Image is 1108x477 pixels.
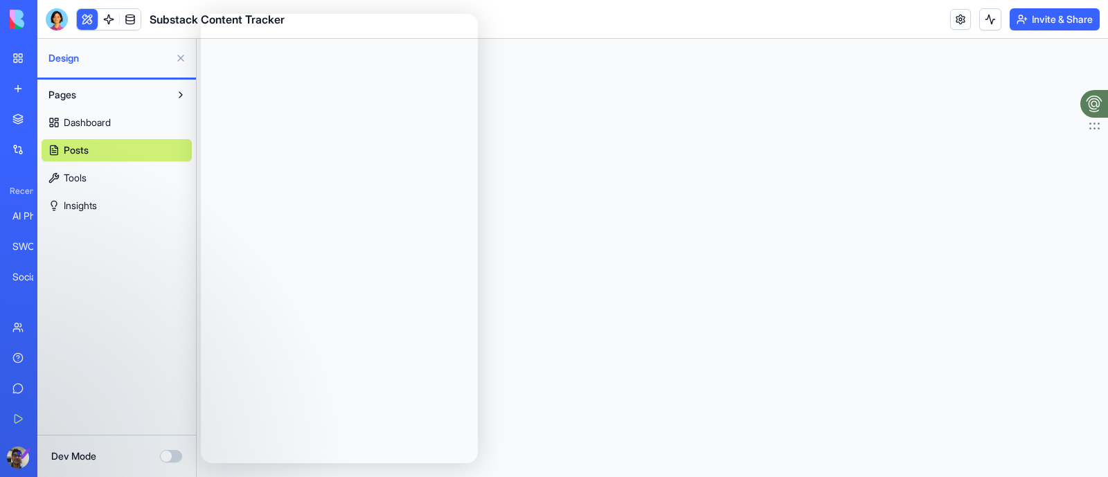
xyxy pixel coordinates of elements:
[42,139,192,161] a: Posts
[201,14,478,463] iframe: To enrich screen reader interactions, please activate Accessibility in Grammarly extension settings
[42,195,192,217] a: Insights
[12,240,51,253] div: SWOT Analysis AI
[48,88,76,102] span: Pages
[4,233,60,260] a: SWOT Analysis AI
[12,209,51,223] div: AI Phone Assistant
[64,143,89,157] span: Posts
[64,199,97,213] span: Insights
[1010,8,1100,30] button: Invite & Share
[42,167,192,189] a: Tools
[51,449,96,463] label: Dev Mode
[42,111,192,134] a: Dashboard
[4,263,60,291] a: Social Media Content Generator
[150,11,285,28] span: Substack Content Tracker
[64,116,111,129] span: Dashboard
[197,39,1108,477] iframe: To enrich screen reader interactions, please activate Accessibility in Grammarly extension settings
[12,270,51,284] div: Social Media Content Generator
[4,186,33,197] span: Recent
[4,202,60,230] a: AI Phone Assistant
[7,447,29,469] img: ACg8ocKY1DAgEe0KyGI1MzXqbvyLZRCSULHupG7H8viJqVIgUiqVYalV=s96-c
[10,10,96,29] img: logo
[48,51,170,65] span: Design
[64,171,87,185] span: Tools
[42,84,170,106] button: Pages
